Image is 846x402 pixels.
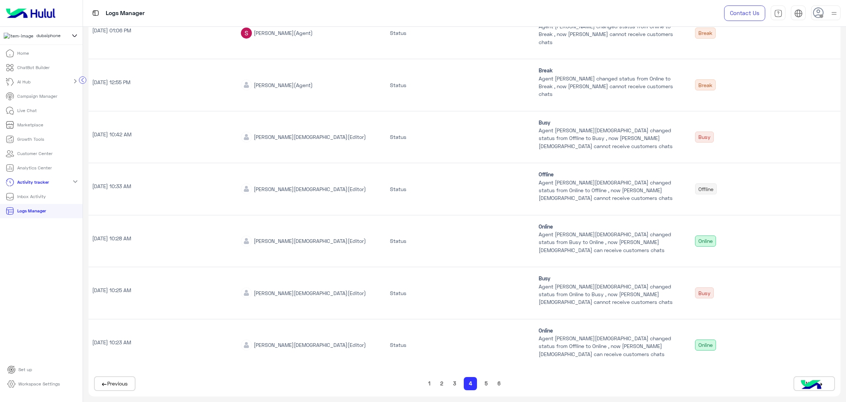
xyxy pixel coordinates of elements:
[390,81,532,89] div: Status
[17,93,57,100] p: Campaign Manager
[254,342,347,348] span: [PERSON_NAME][DEMOGRAPHIC_DATA]
[539,283,677,306] p: Agent [PERSON_NAME][DEMOGRAPHIC_DATA] changed status from Online to Busy , now [PERSON_NAME][DEMO...
[539,75,677,98] p: Agent [PERSON_NAME] changed status from Online to Break , now [PERSON_NAME] cannot receive custom...
[539,67,677,74] span: Break
[539,274,677,282] span: Busy
[17,193,46,200] p: Inbox Activity
[254,341,366,349] div: (Editor)
[254,237,366,245] div: (Editor)
[92,26,234,34] p: [DATE] 01:06 PM
[254,29,313,37] div: (Agent)
[464,377,477,390] button: 4
[695,28,716,39] div: Break
[71,177,80,186] mat-icon: expand_more
[1,377,66,391] a: Workspace Settings
[390,29,532,37] div: Status
[106,8,145,18] p: Logs Manager
[17,150,53,157] p: Customer Center
[539,171,677,178] span: Offline
[92,182,234,190] p: [DATE] 10:33 AM
[724,6,765,21] a: Contact Us
[495,379,503,388] button: 6
[17,79,30,85] p: AI Hub
[241,287,252,298] img: defaultAdmin.png
[241,236,252,247] img: defaultAdmin.png
[254,30,294,36] span: [PERSON_NAME]
[254,185,366,193] div: (Editor)
[539,334,677,358] p: Agent [PERSON_NAME][DEMOGRAPHIC_DATA] changed status from Offline to Online , now [PERSON_NAME][D...
[451,379,458,388] button: 3
[254,134,347,140] span: [PERSON_NAME][DEMOGRAPHIC_DATA]
[101,381,107,387] img: prev
[438,379,445,388] button: 2
[695,340,716,351] div: Online
[92,130,234,138] p: [DATE] 10:42 AM
[539,223,677,230] span: Online
[254,289,366,297] div: (Editor)
[390,237,532,245] div: Status
[71,77,80,86] mat-icon: chevron_right
[390,133,532,141] div: Status
[482,379,490,388] button: 5
[17,208,46,214] p: Logs Manager
[539,230,677,254] p: Agent [PERSON_NAME][DEMOGRAPHIC_DATA] changed status from Busy to Online , now [PERSON_NAME][DEMO...
[771,6,785,21] a: tab
[94,376,135,391] button: Previous
[390,185,532,193] div: Status
[17,136,44,143] p: Growth Tools
[539,119,677,126] span: Busy
[254,81,313,89] div: (Agent)
[3,6,58,21] img: Logo
[829,9,839,18] img: profile
[695,183,717,194] div: Offline
[241,340,252,351] img: defaultAdmin.png
[390,341,532,349] div: Status
[254,133,366,141] div: (Editor)
[539,327,677,334] span: Online
[17,179,49,186] p: Activity tracker
[254,82,294,88] span: [PERSON_NAME]
[241,132,252,143] img: defaultAdmin.png
[18,366,32,373] p: Set up
[695,132,714,143] div: Busy
[241,183,252,194] img: defaultAdmin.png
[390,289,532,297] div: Status
[539,126,677,150] p: Agent [PERSON_NAME][DEMOGRAPHIC_DATA] changed status from Offline to Busy , now [PERSON_NAME][DEM...
[92,286,234,294] p: [DATE] 10:25 AM
[17,50,29,57] p: Home
[539,22,677,46] p: Agent [PERSON_NAME] changed status from Online to Break , now [PERSON_NAME] cannot receive custom...
[92,78,234,86] p: [DATE] 12:55 PM
[92,234,234,242] p: [DATE] 10:28 AM
[695,236,716,247] div: Online
[794,9,803,18] img: tab
[254,186,347,192] span: [PERSON_NAME][DEMOGRAPHIC_DATA]
[4,33,33,39] img: 1403182699927242
[695,79,716,90] div: Break
[36,32,61,39] span: dubaiphone
[241,28,252,39] img: ACg8ocKbadb7DsGLLauHpmsOSQz0OckujkyPGUSTcOsMflcxkvUuCQ=s96-c
[17,64,50,71] p: ChatBot Builder
[1,363,38,377] a: Set up
[774,9,782,18] img: tab
[17,165,52,171] p: Analytics Center
[426,379,433,388] button: 1
[241,79,252,90] img: defaultAdmin.png
[254,290,347,296] span: [PERSON_NAME][DEMOGRAPHIC_DATA]
[17,107,37,114] p: Live Chat
[539,179,677,202] p: Agent [PERSON_NAME][DEMOGRAPHIC_DATA] changed status from Online to Offline , now [PERSON_NAME][D...
[18,381,60,387] p: Workspace Settings
[254,238,347,244] span: [PERSON_NAME][DEMOGRAPHIC_DATA]
[91,8,100,18] img: tab
[798,373,824,398] img: hulul-logo.png
[695,287,714,298] div: Busy
[17,122,43,128] p: Marketplace
[793,376,835,391] button: Next
[92,338,234,346] p: [DATE] 10:23 AM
